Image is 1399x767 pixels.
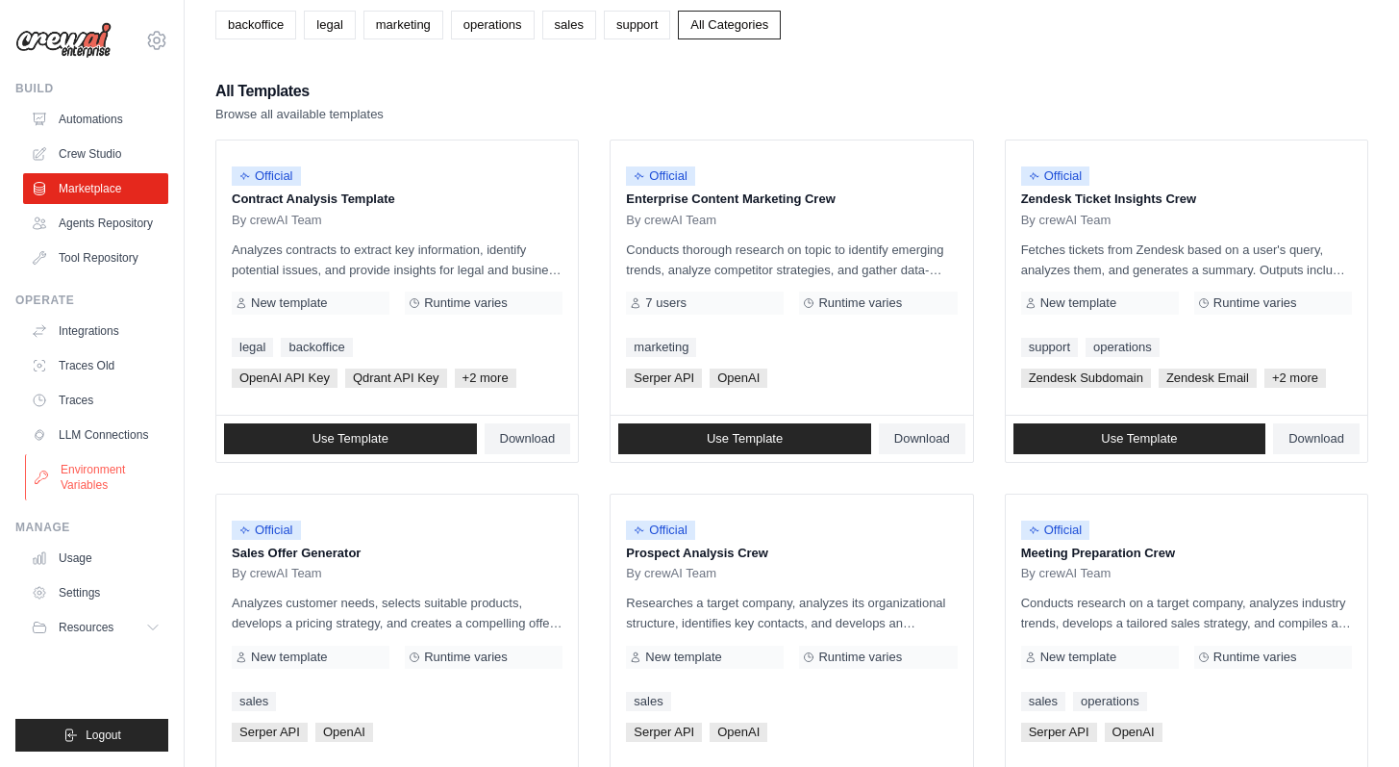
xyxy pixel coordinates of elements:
[232,544,562,563] p: Sales Offer Generator
[626,369,702,388] span: Serper API
[345,369,447,388] span: Qdrant API Key
[15,81,168,96] div: Build
[232,723,308,742] span: Serper API
[1021,190,1352,209] p: Zendesk Ticket Insights Crew
[1021,593,1352,633] p: Conducts research on a target company, analyzes industry trends, develops a tailored sales strate...
[1159,369,1257,388] span: Zendesk Email
[626,566,716,581] span: By crewAI Team
[485,423,571,454] a: Download
[710,369,767,388] span: OpenAI
[23,577,168,608] a: Settings
[424,295,508,311] span: Runtime varies
[1105,723,1162,742] span: OpenAI
[626,240,957,280] p: Conducts thorough research on topic to identify emerging trends, analyze competitor strategies, a...
[315,723,373,742] span: OpenAI
[1101,431,1177,447] span: Use Template
[618,423,871,454] a: Use Template
[645,295,687,311] span: 7 users
[23,208,168,239] a: Agents Repository
[879,423,965,454] a: Download
[23,612,168,643] button: Resources
[710,723,767,742] span: OpenAI
[645,650,721,665] span: New template
[23,350,168,381] a: Traces Old
[626,521,695,540] span: Official
[363,11,443,39] a: marketing
[224,423,477,454] a: Use Template
[215,78,384,105] h2: All Templates
[1021,369,1151,388] span: Zendesk Subdomain
[215,105,384,124] p: Browse all available templates
[232,369,337,388] span: OpenAI API Key
[1021,723,1097,742] span: Serper API
[1021,692,1065,711] a: sales
[232,521,301,540] span: Official
[15,719,168,752] button: Logout
[25,454,170,500] a: Environment Variables
[1021,338,1078,357] a: support
[626,692,670,711] a: sales
[23,420,168,450] a: LLM Connections
[1021,544,1352,563] p: Meeting Preparation Crew
[312,431,388,447] span: Use Template
[1073,692,1147,711] a: operations
[818,650,902,665] span: Runtime varies
[626,190,957,209] p: Enterprise Content Marketing Crew
[232,593,562,633] p: Analyzes customer needs, selects suitable products, develops a pricing strategy, and creates a co...
[1288,431,1344,447] span: Download
[251,295,327,311] span: New template
[1213,650,1297,665] span: Runtime varies
[1213,295,1297,311] span: Runtime varies
[1021,240,1352,280] p: Fetches tickets from Zendesk based on a user's query, analyzes them, and generates a summary. Out...
[707,431,783,447] span: Use Template
[1273,423,1360,454] a: Download
[23,316,168,346] a: Integrations
[1021,213,1112,228] span: By crewAI Team
[232,692,276,711] a: sales
[626,213,716,228] span: By crewAI Team
[23,543,168,574] a: Usage
[500,431,556,447] span: Download
[215,11,296,39] a: backoffice
[1040,295,1116,311] span: New template
[23,104,168,135] a: Automations
[1040,650,1116,665] span: New template
[23,385,168,416] a: Traces
[626,593,957,633] p: Researches a target company, analyzes its organizational structure, identifies key contacts, and ...
[455,369,516,388] span: +2 more
[451,11,535,39] a: operations
[424,650,508,665] span: Runtime varies
[1086,338,1160,357] a: operations
[818,295,902,311] span: Runtime varies
[15,520,168,535] div: Manage
[1021,521,1090,540] span: Official
[232,566,322,581] span: By crewAI Team
[251,650,327,665] span: New template
[15,293,168,308] div: Operate
[626,338,696,357] a: marketing
[281,338,352,357] a: backoffice
[1264,369,1326,388] span: +2 more
[15,22,112,59] img: Logo
[626,723,702,742] span: Serper API
[232,240,562,280] p: Analyzes contracts to extract key information, identify potential issues, and provide insights fo...
[304,11,355,39] a: legal
[232,166,301,186] span: Official
[59,620,113,635] span: Resources
[1021,566,1112,581] span: By crewAI Team
[23,139,168,169] a: Crew Studio
[678,11,781,39] a: All Categories
[23,173,168,204] a: Marketplace
[1021,166,1090,186] span: Official
[86,728,121,743] span: Logout
[232,338,273,357] a: legal
[604,11,670,39] a: support
[894,431,950,447] span: Download
[232,190,562,209] p: Contract Analysis Template
[626,544,957,563] p: Prospect Analysis Crew
[1013,423,1266,454] a: Use Template
[23,243,168,273] a: Tool Repository
[232,213,322,228] span: By crewAI Team
[626,166,695,186] span: Official
[542,11,596,39] a: sales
